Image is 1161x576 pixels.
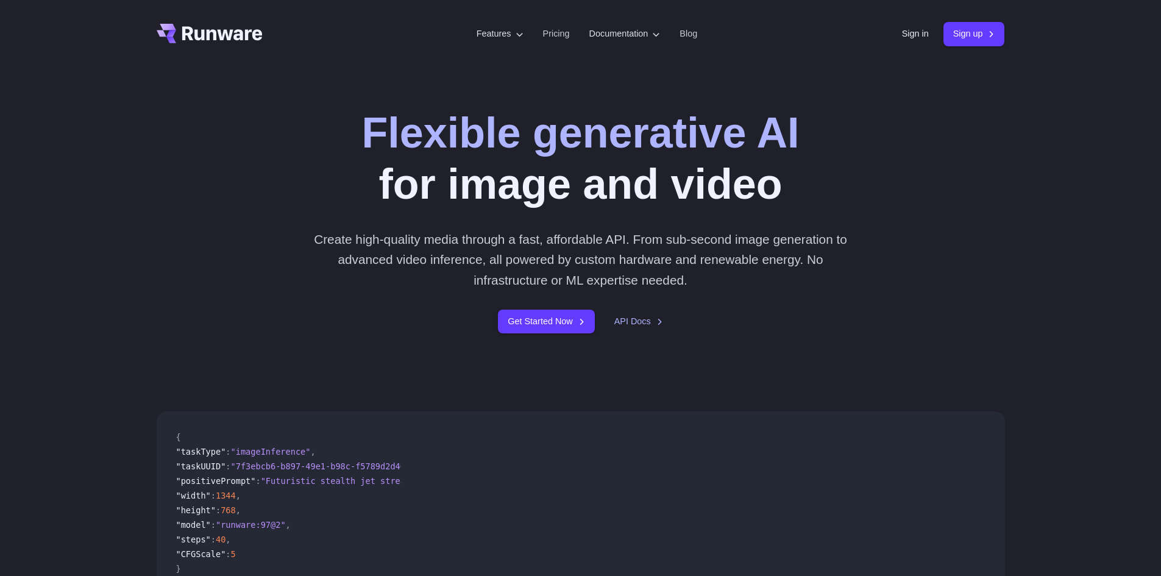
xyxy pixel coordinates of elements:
[231,447,311,457] span: "imageInference"
[361,107,799,210] h1: for image and video
[176,447,226,457] span: "taskType"
[477,27,524,41] label: Features
[216,505,221,515] span: :
[255,476,260,486] span: :
[176,432,181,442] span: {
[236,505,241,515] span: ,
[902,27,929,41] a: Sign in
[231,461,421,471] span: "7f3ebcb6-b897-49e1-b98c-f5789d2d40d7"
[176,505,216,515] span: "height"
[211,491,216,500] span: :
[211,535,216,544] span: :
[176,564,181,574] span: }
[309,229,852,290] p: Create high-quality media through a fast, affordable API. From sub-second image generation to adv...
[589,27,661,41] label: Documentation
[680,27,697,41] a: Blog
[236,491,241,500] span: ,
[176,520,211,530] span: "model"
[225,447,230,457] span: :
[225,461,230,471] span: :
[176,461,226,471] span: "taskUUID"
[216,491,236,500] span: 1344
[614,315,663,329] a: API Docs
[231,549,236,559] span: 5
[216,520,286,530] span: "runware:97@2"
[286,520,291,530] span: ,
[225,549,230,559] span: :
[361,109,799,157] strong: Flexible generative AI
[211,520,216,530] span: :
[176,491,211,500] span: "width"
[176,535,211,544] span: "steps"
[225,535,230,544] span: ,
[498,310,594,333] a: Get Started Now
[310,447,315,457] span: ,
[157,24,263,43] a: Go to /
[176,549,226,559] span: "CFGScale"
[543,27,570,41] a: Pricing
[261,476,715,486] span: "Futuristic stealth jet streaking through a neon-lit cityscape with glowing purple exhaust"
[176,476,256,486] span: "positivePrompt"
[943,22,1005,46] a: Sign up
[216,535,225,544] span: 40
[221,505,236,515] span: 768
